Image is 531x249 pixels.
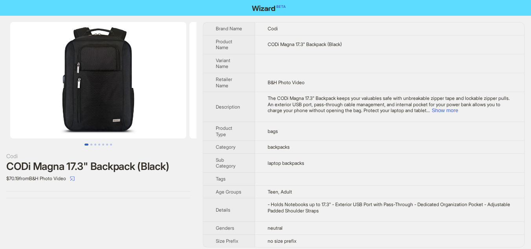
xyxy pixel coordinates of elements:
span: no size prefix [268,238,296,244]
span: The CODi Magna 17.3" Backpack keeps your valuables safe with unbreakable zipper tape and lockable... [268,95,510,113]
span: Brand Name [216,26,242,31]
span: laptop backpacks [268,160,304,166]
span: Codi [268,26,278,31]
span: Retailer Name [216,76,232,89]
span: backpacks [268,144,290,150]
button: Go to slide 4 [98,144,100,146]
span: bags [268,128,278,134]
div: The CODi Magna 17.3" Backpack keeps your valuables safe with unbreakable zipper tape and lockable... [268,95,512,114]
button: Go to slide 1 [85,144,88,146]
span: B&H Photo Video [268,79,305,85]
span: neutral [268,225,283,231]
button: Expand [432,107,458,113]
button: Go to slide 7 [110,144,112,146]
div: - Holds Notebooks up to 17.3" - Exterior USB Port with Pass-Through - Dedicated Organization Pock... [268,201,512,214]
span: ... [426,107,430,113]
button: Go to slide 3 [94,144,96,146]
span: Age Groups [216,189,241,195]
span: select [70,176,75,181]
span: Description [216,104,240,110]
span: Product Name [216,39,232,51]
span: Details [216,207,230,213]
span: Genders [216,225,234,231]
img: CODi Magna 17.3" Backpack (Black) image 1 [10,22,186,138]
div: CODi Magna 17.3" Backpack (Black) [6,160,190,172]
span: Tags [216,176,226,182]
span: Teen, Adult [268,189,292,195]
div: Codi [6,152,190,160]
span: CODi Magna 17.3" Backpack (Black) [268,41,342,47]
img: CODi Magna 17.3" Backpack (Black) image 2 [189,22,366,138]
span: Product Type [216,125,232,137]
button: Go to slide 2 [90,144,92,146]
span: Size Prefix [216,238,238,244]
span: Sub Category [216,157,235,169]
button: Go to slide 5 [102,144,104,146]
button: Go to slide 6 [106,144,108,146]
span: Category [216,144,235,150]
div: $70.19 from B&H Photo Video [6,172,190,185]
span: Variant Name [216,57,230,70]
